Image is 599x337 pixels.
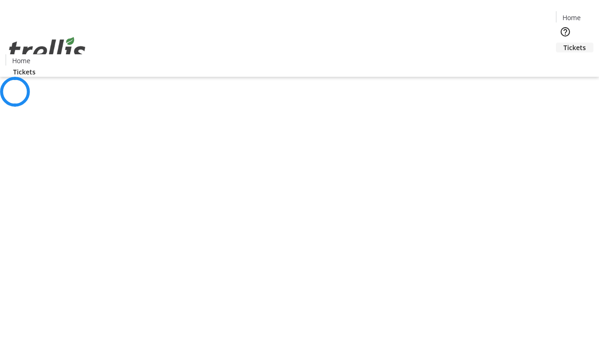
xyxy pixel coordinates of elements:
a: Tickets [556,43,593,52]
span: Home [12,56,30,66]
button: Cart [556,52,575,71]
a: Tickets [6,67,43,77]
a: Home [6,56,36,66]
span: Tickets [563,43,586,52]
span: Home [562,13,581,22]
a: Home [556,13,586,22]
button: Help [556,22,575,41]
img: Orient E2E Organization zisG5O6a0c's Logo [6,27,89,73]
span: Tickets [13,67,36,77]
